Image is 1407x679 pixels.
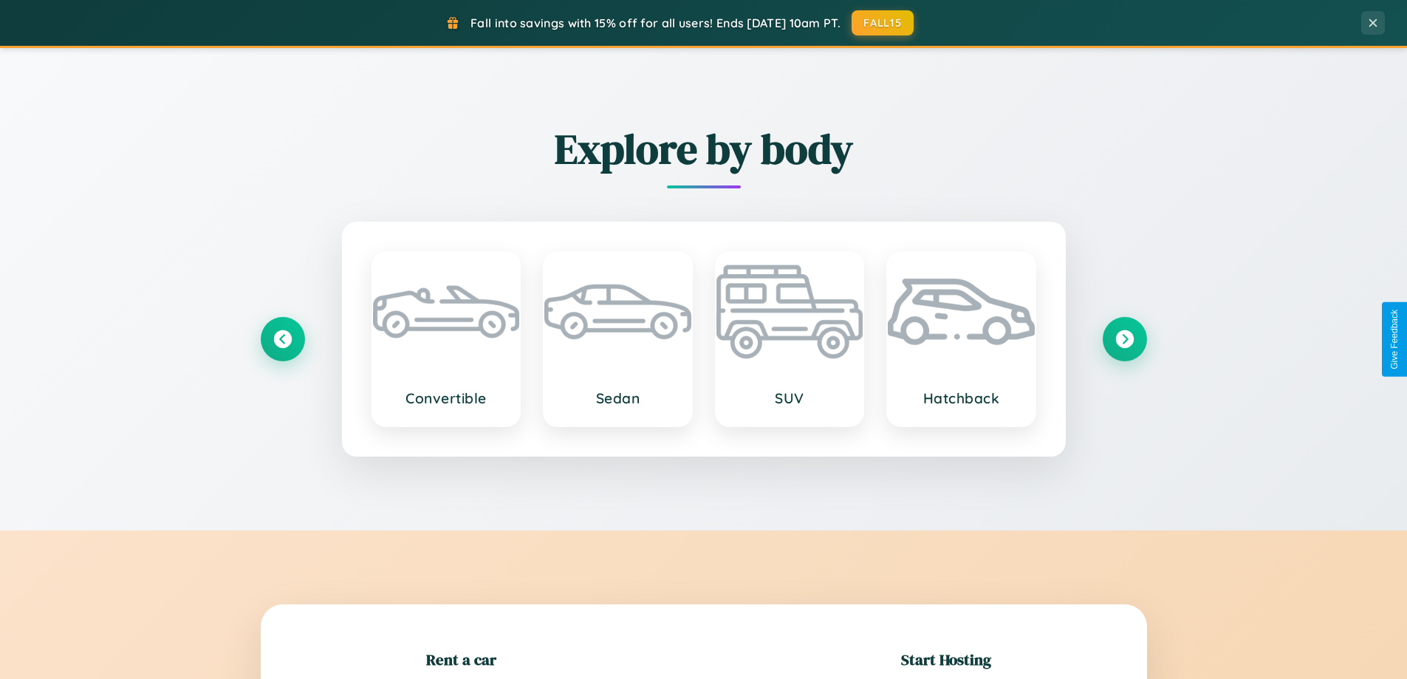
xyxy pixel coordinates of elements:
[470,16,841,30] span: Fall into savings with 15% off for all users! Ends [DATE] 10am PT.
[388,389,505,407] h3: Convertible
[261,120,1147,177] h2: Explore by body
[731,389,849,407] h3: SUV
[1389,310,1400,369] div: Give Feedback
[852,10,914,35] button: FALL15
[426,649,496,670] h2: Rent a car
[903,389,1020,407] h3: Hatchback
[901,649,991,670] h2: Start Hosting
[559,389,677,407] h3: Sedan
